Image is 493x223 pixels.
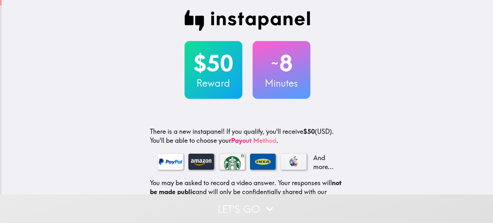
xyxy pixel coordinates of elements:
b: $50 [303,127,315,135]
p: If you qualify, you'll receive (USD) . You'll be able to choose your . [150,127,345,145]
h3: Reward [185,76,242,90]
h2: $50 [185,50,242,76]
img: Instapanel [185,10,310,31]
a: Payout Method [231,136,276,144]
h3: Minutes [253,76,310,90]
h2: 8 [253,50,310,76]
span: There is a new instapanel! [150,127,225,135]
p: And more... [312,153,337,171]
span: ~ [270,54,279,73]
p: You may be asked to record a video answer. Your responses will and will only be confidentially sh... [150,178,345,214]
